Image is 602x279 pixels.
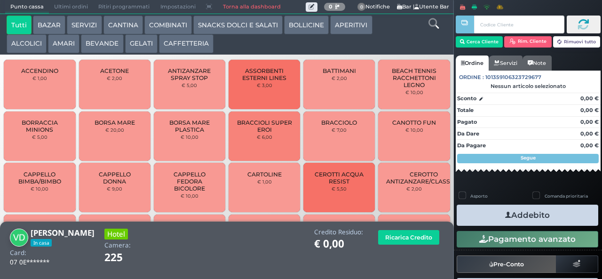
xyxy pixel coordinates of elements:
[580,119,599,125] strong: 0,00 €
[406,186,422,191] small: € 2,00
[392,119,436,126] span: CANOTTO FUN
[489,56,523,71] a: Servizi
[386,171,461,185] span: CEROTTO ANTIZANZARE/CLASSICO
[32,75,47,81] small: € 1,00
[125,34,158,53] button: GELATI
[237,67,293,81] span: ASSORBENTI ESTERNI LINES
[162,67,218,81] span: ANTIZANZARE SPRAY STOP
[10,229,28,247] img: Vincenzina Di Marco
[456,36,503,48] button: Cerca Cliente
[31,239,52,247] span: In casa
[311,171,367,185] span: CEROTTI ACQUA RESIST
[457,231,598,247] button: Pagamento avanzato
[456,83,601,89] div: Nessun articolo selezionato
[485,73,541,81] span: 101359106323729677
[104,252,149,263] h1: 225
[95,119,135,126] span: BORSA MARE
[104,242,131,249] h4: Camera:
[257,82,272,88] small: € 3,00
[181,193,198,199] small: € 10,00
[7,16,32,34] button: Tutti
[580,142,599,149] strong: 0,00 €
[314,238,363,250] h1: € 0,00
[457,255,556,272] button: Pre-Conto
[580,130,599,137] strong: 0,00 €
[332,75,347,81] small: € 2,00
[456,56,489,71] a: Ordine
[378,230,439,245] button: Ricarica Credito
[457,130,479,137] strong: Da Dare
[182,82,197,88] small: € 5,00
[457,95,476,103] strong: Sconto
[159,34,214,53] button: CAFFETTERIA
[104,229,128,239] h3: Hotel
[257,179,272,184] small: € 1,00
[545,193,588,199] label: Comanda prioritaria
[81,34,123,53] button: BEVANDE
[31,186,48,191] small: € 10,00
[21,67,58,74] span: ACCENDINO
[386,67,442,88] span: BEACH TENNIS RACCHETTONI LEGNO
[107,186,122,191] small: € 9,00
[217,0,285,14] a: Torna alla dashboard
[553,36,601,48] button: Rimuovi tutto
[12,171,68,185] span: CAPPELLO BIMBA/BIMBO
[93,0,155,14] span: Ritiri programmati
[405,89,423,95] small: € 10,00
[107,75,122,81] small: € 2,00
[162,119,218,133] span: BORSA MARE PLASTICA
[580,95,599,102] strong: 0,00 €
[10,249,26,256] h4: Card:
[521,155,536,161] strong: Segue
[7,34,47,53] button: ALCOLICI
[357,3,366,11] span: 0
[155,0,201,14] span: Impostazioni
[103,16,143,34] button: CANTINA
[100,67,129,74] span: ACETONE
[257,134,272,140] small: € 6,00
[332,127,347,133] small: € 7,00
[321,119,357,126] span: BRACCIOLO
[459,73,484,81] span: Ordine :
[474,16,564,33] input: Codice Cliente
[162,171,218,192] span: CAPPELLO FEDORA BICOLORE
[323,67,356,74] span: BATTIMANI
[31,227,95,238] b: [PERSON_NAME]
[457,107,474,113] strong: Totale
[470,193,488,199] label: Asporto
[330,16,372,34] button: APERITIVI
[457,205,598,226] button: Addebito
[457,142,486,149] strong: Da Pagare
[247,171,282,178] span: CARTOLINE
[314,229,363,236] h4: Credito Residuo:
[237,119,293,133] span: BRACCIOLI SUPER EROI
[332,186,347,191] small: € 5,50
[87,171,143,185] span: CAPPELLO DONNA
[284,16,329,34] button: BOLLICINE
[523,56,551,71] a: Note
[457,119,477,125] strong: Pagato
[405,127,423,133] small: € 10,00
[12,119,68,133] span: BORRACCIA MINIONS
[580,107,599,113] strong: 0,00 €
[329,3,333,10] b: 0
[67,16,102,34] button: SERVIZI
[181,134,198,140] small: € 10,00
[105,127,124,133] small: € 20,00
[193,16,283,34] button: SNACKS DOLCI E SALATI
[144,16,192,34] button: COMBINATI
[48,34,79,53] button: AMARI
[5,0,49,14] span: Punto cassa
[33,16,65,34] button: BAZAR
[504,36,552,48] button: Rim. Cliente
[49,0,93,14] span: Ultimi ordini
[32,134,48,140] small: € 5,00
